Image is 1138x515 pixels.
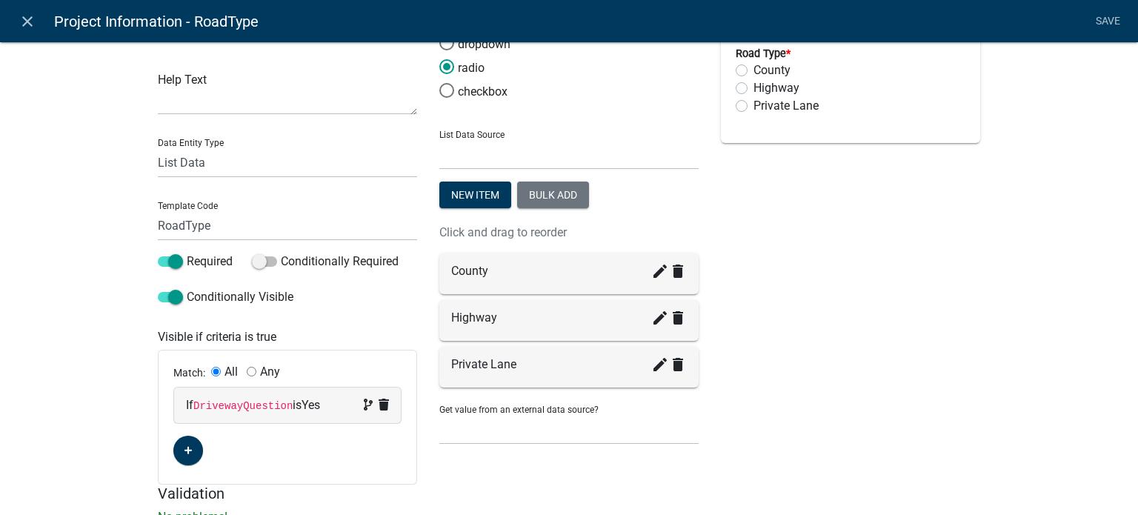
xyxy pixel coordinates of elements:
label: radio [439,59,485,77]
i: close [19,13,36,30]
label: All [224,366,238,378]
i: create [651,356,669,373]
h5: Validation [158,485,980,502]
label: Road Type [736,49,791,59]
h6: Visible if criteria is true [158,330,393,344]
div: Private Lane [451,356,687,373]
button: New item [439,182,511,208]
label: Conditionally Visible [158,288,293,306]
div: If is [186,396,389,414]
div: County [451,262,687,280]
p: Click and drag to reorder [439,224,699,242]
label: Highway [753,79,799,97]
code: DrivewayQuestion [193,400,293,412]
label: Conditionally Required [252,253,399,270]
span: Yes [302,398,320,412]
label: dropdown [439,36,510,53]
i: delete [669,309,687,327]
span: Match: [173,367,211,379]
span: Project Information - RoadType [54,7,259,36]
i: delete [669,356,687,373]
label: Any [260,366,280,378]
label: Private Lane [753,97,819,115]
label: Required [158,253,233,270]
label: checkbox [439,83,508,101]
i: delete [669,262,687,280]
div: Highway [451,309,687,327]
button: Bulk add [517,182,589,208]
label: County [753,62,791,79]
i: create [651,309,669,327]
i: create [651,262,669,280]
